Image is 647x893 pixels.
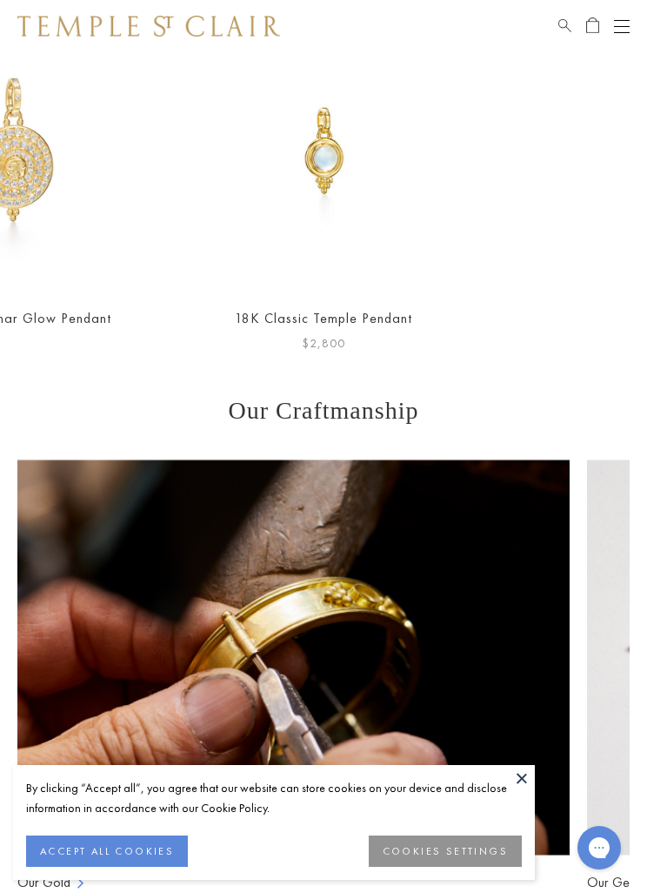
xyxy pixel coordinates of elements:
div: By clicking “Accept all”, you agree that our website can store cookies on your device and disclos... [26,778,522,818]
iframe: Gorgias live chat messenger [569,820,630,876]
img: Ball Chains [17,460,570,856]
button: Open navigation [614,16,630,37]
a: Open Shopping Bag [586,16,599,37]
img: 18K Classic Temple Pendant [182,7,466,292]
a: 18K Classic Temple Pendant18K Classic Temple Pendant [182,7,466,292]
a: Our Gold [17,873,70,892]
a: Search [558,16,571,37]
img: Temple St. Clair [17,16,280,37]
a: 18K Classic Temple Pendant [235,309,412,327]
button: COOKIES SETTINGS [369,836,522,867]
h3: Our Craftmanship [17,397,630,425]
button: ACCEPT ALL COOKIES [26,836,188,867]
span: $2,800 [302,333,345,353]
